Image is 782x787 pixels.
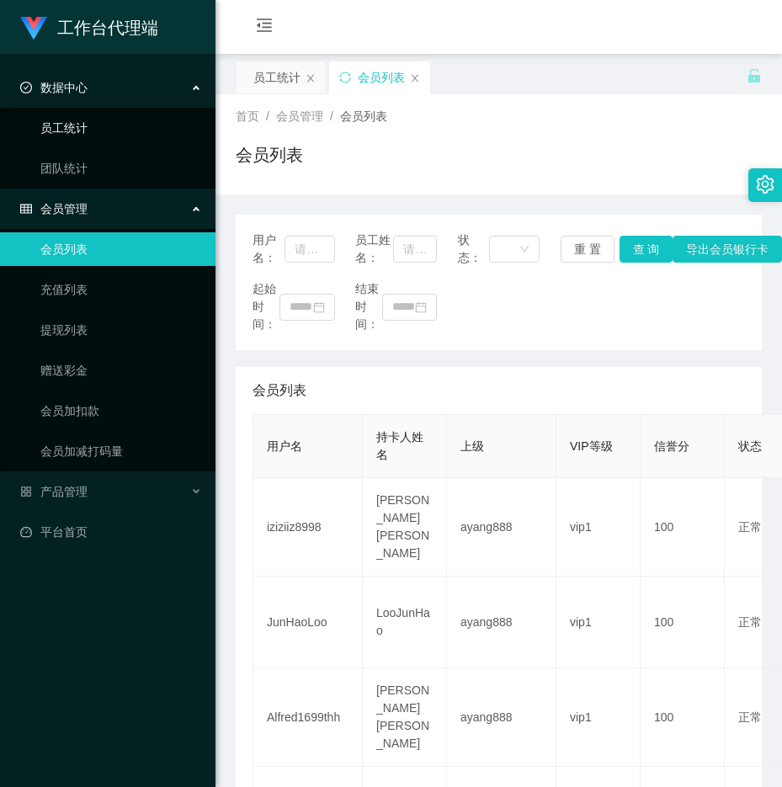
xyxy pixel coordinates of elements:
[556,668,641,767] td: vip1
[415,301,427,313] i: 图标: calendar
[738,439,762,453] span: 状态
[358,61,405,93] div: 会员列表
[40,313,202,347] a: 提现列表
[253,668,363,767] td: Alfred1699thh
[561,236,614,263] button: 重 置
[20,485,88,498] span: 产品管理
[447,478,556,577] td: ayang888
[556,577,641,668] td: vip1
[253,231,285,267] span: 用户名：
[20,20,158,34] a: 工作台代理端
[738,615,762,629] span: 正常
[393,236,437,263] input: 请输入
[20,202,88,215] span: 会员管理
[253,380,306,401] span: 会员列表
[556,478,641,577] td: vip1
[363,478,447,577] td: [PERSON_NAME] [PERSON_NAME]
[756,175,774,194] i: 图标: setting
[285,236,334,263] input: 请输入
[20,515,202,549] a: 图标: dashboard平台首页
[363,668,447,767] td: [PERSON_NAME] [PERSON_NAME]
[355,280,382,333] span: 结束时间：
[673,236,782,263] button: 导出会员银行卡
[20,486,32,497] i: 图标: appstore-o
[40,111,202,145] a: 员工统计
[20,82,32,93] i: 图标: check-circle-o
[458,231,489,267] span: 状态：
[253,577,363,668] td: JunHaoLoo
[460,439,484,453] span: 上级
[253,280,279,333] span: 起始时间：
[339,72,351,83] i: 图标: sync
[641,478,725,577] td: 100
[253,478,363,577] td: iziziiz8998
[330,109,333,123] span: /
[40,434,202,468] a: 会员加减打码量
[40,354,202,387] a: 赠送彩金
[276,109,323,123] span: 会员管理
[20,81,88,94] span: 数据中心
[620,236,673,263] button: 查 询
[20,203,32,215] i: 图标: table
[266,109,269,123] span: /
[447,577,556,668] td: ayang888
[738,710,762,724] span: 正常
[306,73,316,83] i: 图标: close
[570,439,613,453] span: VIP等级
[447,668,556,767] td: ayang888
[519,244,529,256] i: 图标: down
[236,142,303,168] h1: 会员列表
[40,232,202,266] a: 会员列表
[340,109,387,123] span: 会员列表
[40,152,202,185] a: 团队统计
[641,668,725,767] td: 100
[376,430,423,461] span: 持卡人姓名
[747,68,762,83] i: 图标: unlock
[253,61,301,93] div: 员工统计
[313,301,325,313] i: 图标: calendar
[654,439,689,453] span: 信誉分
[236,1,293,55] i: 图标: menu-fold
[20,17,47,40] img: logo.9652507e.png
[738,520,762,534] span: 正常
[40,273,202,306] a: 充值列表
[363,577,447,668] td: LooJunHao
[267,439,302,453] span: 用户名
[355,231,394,267] span: 员工姓名：
[641,577,725,668] td: 100
[40,394,202,428] a: 会员加扣款
[236,109,259,123] span: 首页
[57,1,158,55] h1: 工作台代理端
[410,73,420,83] i: 图标: close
